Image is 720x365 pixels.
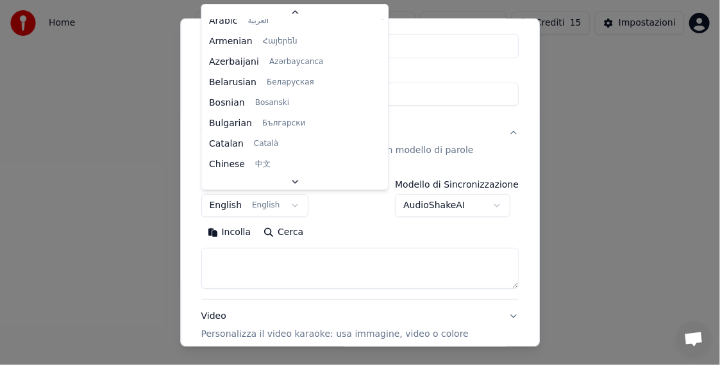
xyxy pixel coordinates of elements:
span: Català [254,139,278,149]
span: Arabic [209,15,237,28]
span: Armenian [209,35,253,48]
span: 中文 [255,159,271,170]
span: Bulgarian [209,117,252,130]
span: Azerbaijani [209,56,259,69]
span: Български [262,118,305,129]
span: العربية [248,16,269,26]
span: Azərbaycanca [269,57,323,67]
span: Беларуская [267,77,314,88]
span: Catalan [209,138,244,150]
span: Chinese [209,158,245,171]
span: Bosnian [209,97,245,109]
span: Bosanski [255,98,289,108]
span: Belarusian [209,76,256,89]
span: Հայերեն [263,36,297,47]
